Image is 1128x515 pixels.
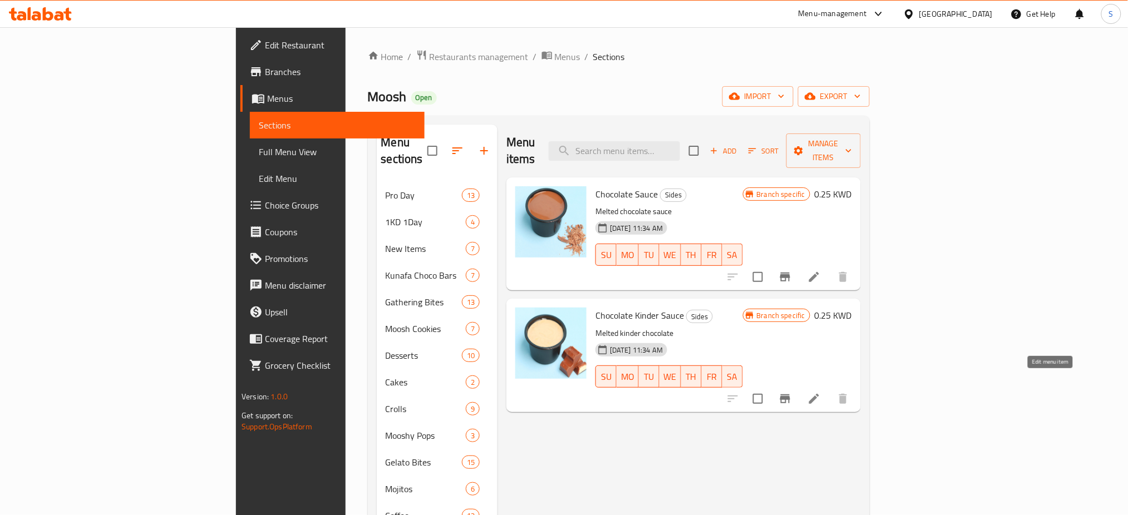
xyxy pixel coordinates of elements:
button: Branch-specific-item [772,264,799,290]
span: Sort items [741,142,786,160]
span: Moosh Cookies [386,322,466,335]
span: Sections [259,118,416,132]
button: SA [722,244,743,266]
button: Manage items [786,133,861,168]
div: Crolls9 [377,395,498,422]
button: MO [617,365,639,388]
span: [DATE] 11:34 AM [605,223,667,234]
span: Select all sections [421,139,444,162]
span: Pro Day [386,189,462,202]
a: Menus [240,85,425,112]
span: Select section [682,139,706,162]
span: 1KD 1Day [386,215,466,229]
span: Sides [661,189,686,201]
span: S [1109,8,1114,20]
div: 1KD 1Day4 [377,209,498,235]
span: Mooshy Pops [386,429,466,442]
nav: breadcrumb [368,49,870,64]
span: Restaurants management [430,50,529,63]
div: items [462,295,480,309]
span: New Items [386,242,466,255]
span: WE [664,247,677,263]
a: Grocery Checklist [240,352,425,379]
div: items [466,429,480,442]
span: Kunafa Choco Bars [386,269,466,282]
span: [DATE] 11:34 AM [605,345,667,355]
span: Sections [593,50,625,63]
span: 13 [462,190,479,201]
a: Coverage Report [240,325,425,352]
div: items [462,349,480,362]
span: 9 [466,404,479,414]
span: export [807,90,861,103]
button: TH [681,365,702,388]
div: Menu-management [799,7,867,21]
span: Gathering Bites [386,295,462,309]
span: Choice Groups [265,199,416,212]
span: FR [706,247,718,263]
p: Melted chocolate sauce [595,205,742,219]
span: Coverage Report [265,332,416,345]
span: Branches [265,65,416,78]
input: search [549,141,680,161]
span: WE [664,369,677,385]
div: Cakes2 [377,369,498,395]
a: Sections [250,112,425,138]
div: items [466,402,480,415]
span: Mojitos [386,482,466,496]
span: Branch specific [752,189,810,200]
a: Edit Menu [250,165,425,192]
span: Gelato Bites [386,455,462,469]
a: Coupons [240,219,425,245]
button: FR [702,244,722,266]
button: import [722,86,794,107]
span: 7 [466,244,479,254]
h6: 0.25 KWD [815,186,852,202]
span: Branch specific [752,310,810,321]
span: TH [686,247,697,263]
span: 3 [466,430,479,441]
button: Add [706,142,741,160]
span: Grocery Checklist [265,359,416,372]
a: Branches [240,58,425,85]
span: Promotions [265,252,416,265]
span: Edit Restaurant [265,38,416,52]
span: import [731,90,785,103]
div: Mooshy Pops3 [377,422,498,449]
a: Edit Restaurant [240,32,425,58]
span: 1.0.0 [270,389,288,404]
span: 13 [462,297,479,308]
div: Gathering Bites13 [377,289,498,315]
button: FR [702,365,722,388]
button: Sort [746,142,782,160]
span: Add item [706,142,741,160]
span: 6 [466,484,479,494]
button: Add section [471,137,497,164]
div: Mojitos6 [377,476,498,502]
img: Chocolate Kinder Sauce [515,308,587,379]
span: Upsell [265,305,416,319]
span: Sides [687,310,712,323]
button: Branch-specific-item [772,385,799,412]
span: Full Menu View [259,145,416,159]
span: 15 [462,457,479,468]
button: delete [830,264,856,290]
span: Cakes [386,375,466,389]
span: Menu disclaimer [265,279,416,292]
button: export [798,86,870,107]
div: items [466,375,480,389]
span: Chocolate Sauce [595,186,658,202]
span: Crolls [386,402,466,415]
a: Menus [541,49,580,64]
div: items [466,482,480,496]
div: Desserts10 [377,342,498,369]
span: SA [727,247,738,263]
div: Moosh Cookies7 [377,315,498,342]
button: TU [639,244,659,266]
